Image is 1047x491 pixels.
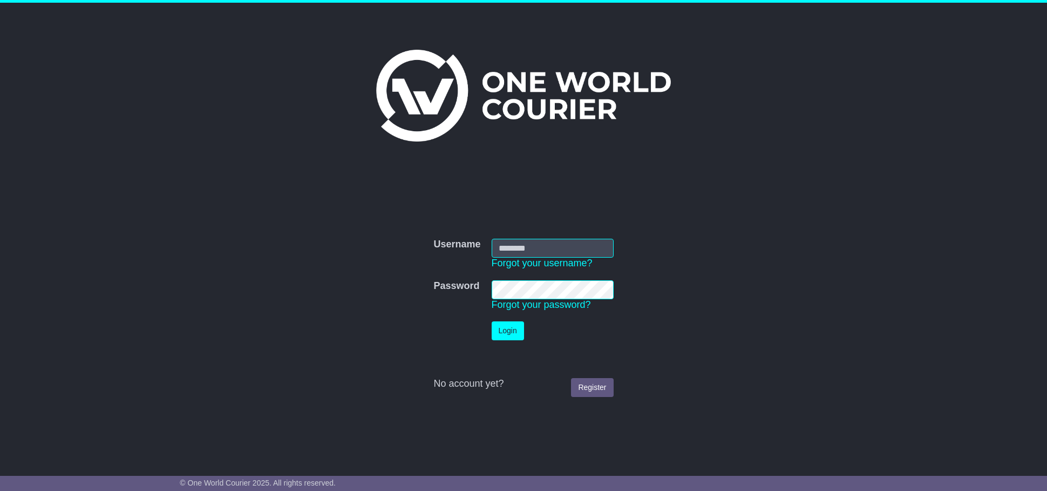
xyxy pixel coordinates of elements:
label: Password [433,280,479,292]
a: Forgot your username? [492,258,593,268]
label: Username [433,239,480,251]
a: Register [571,378,613,397]
button: Login [492,321,524,340]
a: Forgot your password? [492,299,591,310]
div: No account yet? [433,378,613,390]
img: One World [376,50,671,142]
span: © One World Courier 2025. All rights reserved. [180,479,336,487]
